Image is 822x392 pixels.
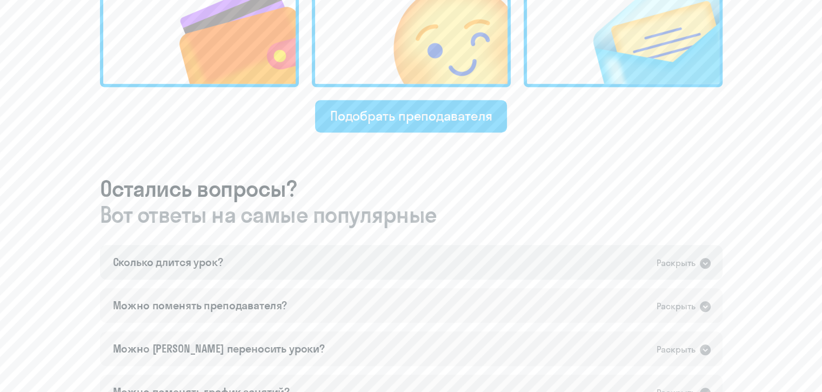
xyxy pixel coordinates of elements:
ya-tr-span: Раскрыть [657,256,696,270]
ya-tr-span: Можно поменять преподавателя? [113,298,288,312]
ya-tr-span: Можно [PERSON_NAME] переносить уроки? [113,342,325,355]
ya-tr-span: Сколько длится урок? [113,255,223,269]
button: Подобрать преподавателя [315,100,507,132]
ya-tr-span: Вот ответы на самые популярные [100,201,437,228]
ya-tr-span: Раскрыть [657,343,696,356]
div: Раскрыть [657,300,696,313]
ya-tr-span: Остались вопросы? [100,175,297,202]
ya-tr-span: Подобрать преподавателя [330,108,492,124]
